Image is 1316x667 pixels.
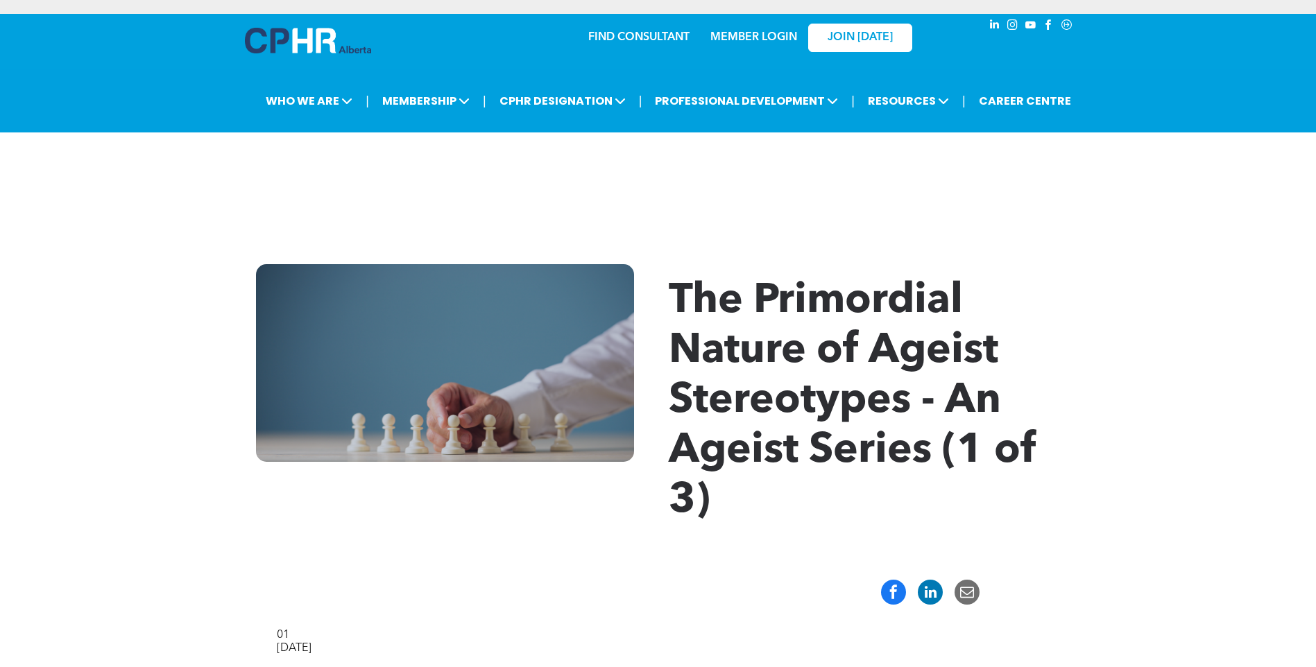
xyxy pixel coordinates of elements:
a: instagram [1005,17,1020,36]
span: PROFESSIONAL DEVELOPMENT [651,88,842,114]
div: [DATE] [277,642,1040,655]
a: youtube [1023,17,1039,36]
a: MEMBER LOGIN [710,32,797,43]
li: | [483,87,486,115]
div: 01 [277,629,1040,642]
a: linkedin [987,17,1002,36]
span: WHO WE ARE [262,88,357,114]
a: Social network [1059,17,1075,36]
a: facebook [1041,17,1057,36]
span: The Primordial Nature of Ageist Stereotypes - An Ageist Series (1 of 3) [669,281,1036,522]
a: FIND CONSULTANT [588,32,690,43]
span: MEMBERSHIP [378,88,474,114]
li: | [851,87,855,115]
span: CPHR DESIGNATION [495,88,630,114]
li: | [639,87,642,115]
img: A blue and white logo for cp alberta [245,28,371,53]
li: | [962,87,966,115]
span: RESOURCES [864,88,953,114]
a: CAREER CENTRE [975,88,1075,114]
a: JOIN [DATE] [808,24,912,52]
span: JOIN [DATE] [828,31,893,44]
li: | [366,87,369,115]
